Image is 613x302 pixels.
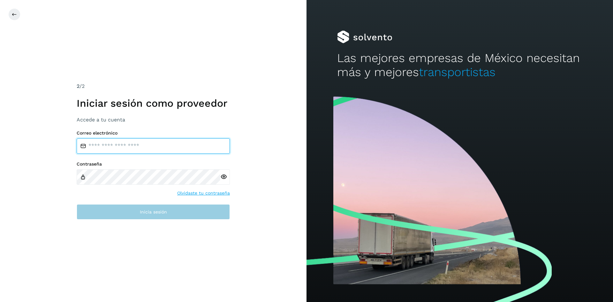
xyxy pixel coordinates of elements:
[337,51,582,80] h2: Las mejores empresas de México necesitan más y mejores
[177,190,230,197] a: Olvidaste tu contraseña
[77,82,230,90] div: /2
[77,117,230,123] h3: Accede a tu cuenta
[77,161,230,167] label: Contraseña
[419,65,496,79] span: transportistas
[77,83,79,89] span: 2
[77,97,230,109] h1: Iniciar sesión como proveedor
[77,130,230,136] label: Correo electrónico
[140,210,167,214] span: Inicia sesión
[77,204,230,220] button: Inicia sesión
